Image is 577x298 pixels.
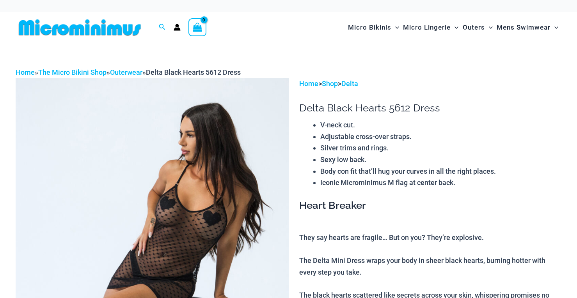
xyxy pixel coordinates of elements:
[320,131,561,143] li: Adjustable cross-over straps.
[391,18,399,37] span: Menu Toggle
[401,16,460,39] a: Micro LingerieMenu ToggleMenu Toggle
[348,18,391,37] span: Micro Bikinis
[159,23,166,32] a: Search icon link
[320,177,561,189] li: Iconic Microminimus M flag at center back.
[299,78,561,90] p: > >
[146,68,241,76] span: Delta Black Hearts 5612 Dress
[299,199,561,212] h3: Heart Breaker
[299,102,561,114] h1: Delta Black Hearts 5612 Dress
[38,68,107,76] a: The Micro Bikini Shop
[16,68,35,76] a: Home
[495,16,560,39] a: Mens SwimwearMenu ToggleMenu Toggle
[403,18,451,37] span: Micro Lingerie
[299,79,318,88] a: Home
[550,18,558,37] span: Menu Toggle
[497,18,550,37] span: Mens Swimwear
[346,16,401,39] a: Micro BikinisMenu ToggleMenu Toggle
[345,14,561,41] nav: Site Navigation
[110,68,142,76] a: Outerwear
[320,142,561,154] li: Silver trims and rings.
[341,79,358,88] a: Delta
[188,18,206,36] a: View Shopping Cart, empty
[16,19,144,36] img: MM SHOP LOGO FLAT
[16,68,241,76] span: » » »
[320,166,561,177] li: Body con fit that’ll hug your curves in all the right places.
[451,18,458,37] span: Menu Toggle
[174,24,181,31] a: Account icon link
[320,154,561,166] li: Sexy low back.
[320,119,561,131] li: V-neck cut.
[485,18,493,37] span: Menu Toggle
[463,18,485,37] span: Outers
[322,79,338,88] a: Shop
[461,16,495,39] a: OutersMenu ToggleMenu Toggle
